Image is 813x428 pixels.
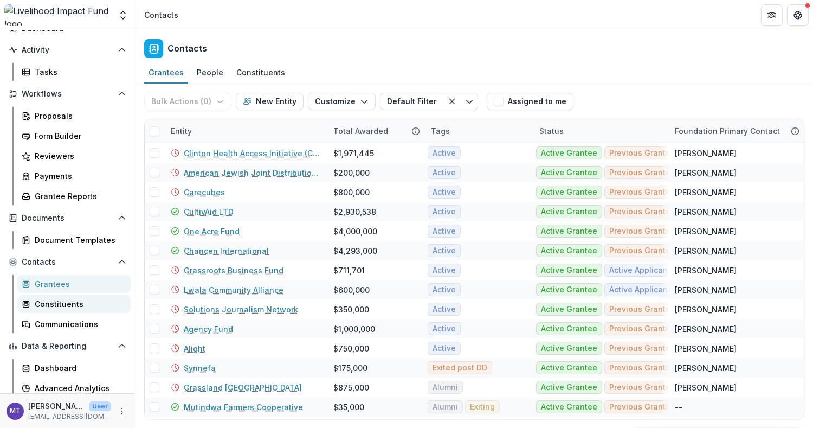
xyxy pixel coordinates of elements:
div: Tags [424,119,533,143]
span: Active [433,207,456,216]
button: New Entity [236,93,304,110]
div: People [192,65,228,80]
div: $750,000 [333,343,369,354]
span: Active Grantee [541,168,597,177]
button: Open Data & Reporting [4,337,131,355]
div: $4,000,000 [333,226,377,237]
div: $800,000 [333,187,370,198]
a: Reviewers [17,147,131,165]
a: CultivAid LTD [184,206,234,218]
div: Total Awarded [327,119,424,143]
div: Status [533,119,668,143]
div: [PERSON_NAME] [675,187,737,198]
span: Previous Grantee [609,324,675,334]
button: Bulk Actions (0) [144,93,231,110]
span: Contacts [22,258,113,267]
span: Previous Grantee [609,227,675,236]
div: Foundation Primary Contact [668,125,786,137]
button: Toggle menu [461,93,478,110]
div: $175,000 [333,362,367,374]
div: $2,930,538 [333,206,376,218]
div: Tags [424,125,456,137]
span: Alumni [433,403,458,412]
div: [PERSON_NAME] [675,226,737,237]
div: $1,000,000 [333,323,375,335]
a: Payments [17,167,131,185]
div: [PERSON_NAME] [675,343,737,354]
div: Muthoni Thuo [10,407,21,414]
span: Active Applicant [609,266,670,275]
span: Previous Grantee [609,363,675,373]
span: Documents [22,214,113,223]
button: Customize [308,93,376,110]
div: Grantees [144,65,188,80]
span: Previous Grantee [609,246,675,255]
a: Document Templates [17,231,131,249]
button: Default Filter [380,93,443,110]
span: Active Grantee [541,344,597,353]
div: [PERSON_NAME] [675,265,737,276]
button: Open entity switcher [115,4,131,26]
span: Exiting [470,403,495,412]
div: $4,293,000 [333,245,377,257]
span: Active [433,227,456,236]
a: Proposals [17,107,131,125]
a: Chancen International [184,245,269,257]
div: Foundation Primary Contact [668,119,804,143]
span: Active Grantee [541,149,597,158]
div: Reviewers [35,150,122,162]
div: $1,971,445 [333,148,374,159]
span: Active Grantee [541,188,597,197]
span: Previous Grantee [609,168,675,177]
div: $600,000 [333,284,370,296]
a: Grassland [GEOGRAPHIC_DATA] [184,382,302,393]
button: Open Contacts [4,253,131,271]
a: Tasks [17,63,131,81]
a: Grantee Reports [17,187,131,205]
span: Alumni [433,383,458,392]
a: Dashboard [17,359,131,377]
h2: Contacts [167,43,207,54]
span: Previous Grantee [609,207,675,216]
img: Livelihood Impact Fund logo [4,4,111,26]
div: Constituents [232,65,289,80]
div: $350,000 [333,304,369,315]
span: Previous Grantee [609,149,675,158]
span: Previous Grantee [609,403,675,412]
a: People [192,62,228,84]
a: Constituents [232,62,289,84]
a: Grantees [17,275,131,293]
a: Grantees [144,62,188,84]
a: Agency Fund [184,323,233,335]
div: Status [533,125,570,137]
p: [PERSON_NAME] [28,400,85,412]
span: Active Grantee [541,403,597,412]
span: Data & Reporting [22,342,113,351]
span: Active Grantee [541,266,597,275]
span: Active [433,305,456,314]
a: Form Builder [17,127,131,145]
a: Communications [17,315,131,333]
a: Grassroots Business Fund [184,265,283,276]
div: Form Builder [35,130,122,142]
div: Communications [35,318,122,330]
div: Proposals [35,110,122,122]
button: Open Workflows [4,85,131,103]
button: Clear filter [443,93,461,110]
span: Active Grantee [541,227,597,236]
span: Active Grantee [541,363,597,373]
a: Solutions Journalism Network [184,304,298,315]
div: Total Awarded [327,125,395,137]
button: Open Activity [4,41,131,59]
span: Workflows [22,90,113,99]
a: Advanced Analytics [17,379,131,397]
span: Active Applicant [609,285,670,295]
span: Active [433,266,456,275]
div: [PERSON_NAME] [675,245,737,257]
span: Active [433,188,456,197]
span: Activity [22,46,113,55]
div: Dashboard [35,362,122,374]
